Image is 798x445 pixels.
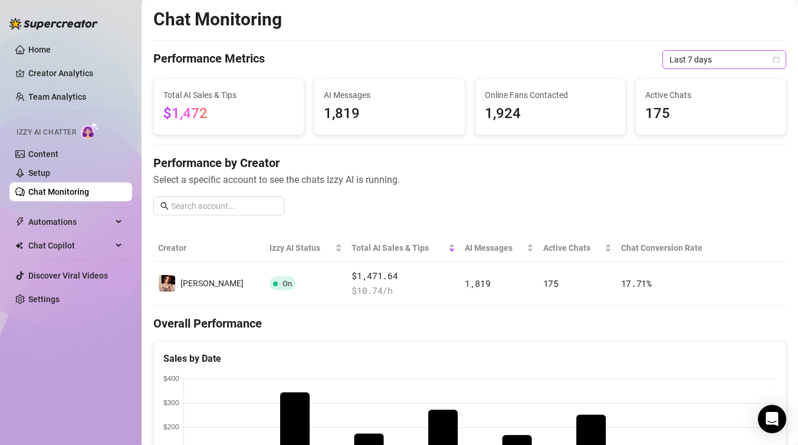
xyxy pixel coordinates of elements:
[758,405,786,433] div: Open Intercom Messenger
[265,234,347,262] th: Izzy AI Status
[28,168,50,178] a: Setup
[160,202,169,210] span: search
[9,18,98,30] img: logo-BBDzfeDw.svg
[28,45,51,54] a: Home
[28,92,86,102] a: Team Analytics
[645,103,776,125] span: 175
[15,241,23,250] img: Chat Copilot
[28,64,123,83] a: Creator Analytics
[163,105,208,122] span: $1,472
[153,315,786,332] h4: Overall Performance
[81,122,99,139] img: AI Chatter
[28,149,58,159] a: Content
[153,234,265,262] th: Creator
[180,279,244,288] span: [PERSON_NAME]
[28,271,108,280] a: Discover Viral Videos
[153,155,786,171] h4: Performance by Creator
[15,217,25,227] span: thunderbolt
[28,295,60,304] a: Settings
[171,199,277,212] input: Search account...
[324,89,455,102] span: AI Messages
[543,241,602,254] span: Active Chats
[324,103,455,125] span: 1,819
[159,275,175,292] img: Blair
[485,103,616,125] span: 1,924
[460,234,538,262] th: AI Messages
[616,234,723,262] th: Chat Conversion Rate
[28,236,112,255] span: Chat Copilot
[163,351,776,366] div: Sales by Date
[163,89,294,102] span: Total AI Sales & Tips
[352,269,455,283] span: $1,471.64
[538,234,616,262] th: Active Chats
[153,172,786,187] span: Select a specific account to see the chats Izzy AI is running.
[465,277,491,289] span: 1,819
[347,234,460,262] th: Total AI Sales & Tips
[621,277,652,289] span: 17.71 %
[153,8,282,31] h2: Chat Monitoring
[28,212,112,231] span: Automations
[465,241,524,254] span: AI Messages
[28,187,89,197] a: Chat Monitoring
[352,241,446,254] span: Total AI Sales & Tips
[485,89,616,102] span: Online Fans Contacted
[17,127,76,138] span: Izzy AI Chatter
[669,51,779,68] span: Last 7 days
[645,89,776,102] span: Active Chats
[352,284,455,298] span: $ 10.74 /h
[153,50,265,69] h4: Performance Metrics
[270,241,333,254] span: Izzy AI Status
[543,277,559,289] span: 175
[773,56,780,63] span: calendar
[283,279,292,288] span: On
